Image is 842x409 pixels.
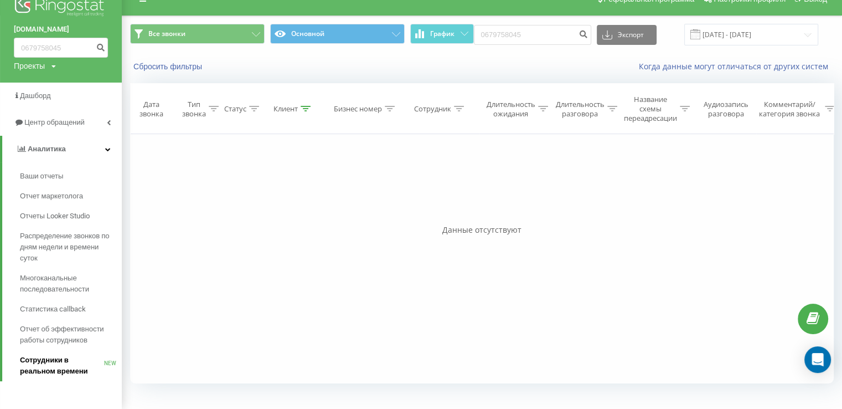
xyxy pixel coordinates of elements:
[20,299,122,319] a: Статистика callback
[130,24,265,44] button: Все звонки
[20,191,83,202] span: Отчет маркетолога
[20,319,122,350] a: Отчет об эффективности работы сотрудников
[20,171,63,182] span: Ваши отчеты
[20,324,116,346] span: Отчет об эффективности работы сотрудников
[182,100,206,119] div: Тип звонка
[130,62,208,71] button: Сбросить фильтры
[624,95,677,123] div: Название схемы переадресации
[148,29,185,38] span: Все звонки
[20,226,122,268] a: Распределение звонков по дням недели и времени суток
[270,24,405,44] button: Основной
[487,100,535,119] div: Длительность ожидания
[20,211,90,222] span: Отчеты Looker Studio
[14,38,108,58] input: Поиск по номеру
[699,100,753,119] div: Аудиозапись разговора
[430,30,454,38] span: График
[20,166,122,186] a: Ваши отчеты
[474,25,591,45] input: Поиск по номеру
[224,104,246,114] div: Статус
[20,91,51,100] span: Дашборд
[639,61,834,71] a: Когда данные могут отличаться от других систем
[20,268,122,299] a: Многоканальные последовательности
[20,355,104,377] span: Сотрудники в реальном времени
[24,118,85,126] span: Центр обращений
[597,25,657,45] button: Экспорт
[20,273,116,295] span: Многоканальные последовательности
[20,350,122,381] a: Сотрудники в реальном времениNEW
[556,100,605,119] div: Длительность разговора
[20,304,86,315] span: Статистика callback
[804,346,831,373] div: Open Intercom Messenger
[131,100,172,119] div: Дата звонка
[334,104,382,114] div: Бизнес номер
[20,231,116,264] span: Распределение звонков по дням недели и времени суток
[14,24,108,35] a: [DOMAIN_NAME]
[273,104,298,114] div: Клиент
[28,145,66,153] span: Аналитика
[14,60,45,71] div: Проекты
[757,100,822,119] div: Комментарий/категория звонка
[410,24,474,44] button: График
[414,104,451,114] div: Сотрудник
[130,224,834,236] div: Данные отсутствуют
[2,136,122,162] a: Аналитика
[20,206,122,226] a: Отчеты Looker Studio
[20,186,122,206] a: Отчет маркетолога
